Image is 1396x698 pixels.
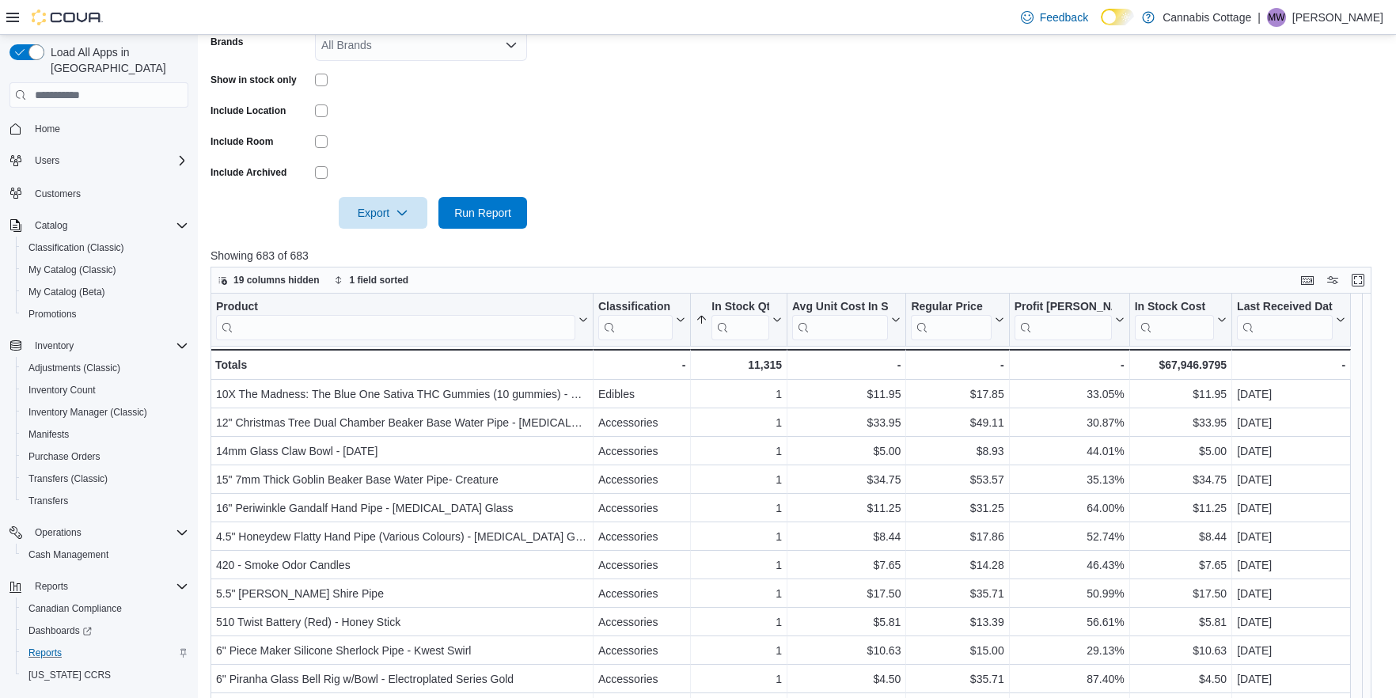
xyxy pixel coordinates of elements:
button: Operations [3,522,195,544]
span: Transfers (Classic) [22,469,188,488]
div: 52.74% [1015,527,1125,546]
div: Edibles [598,385,685,404]
div: 50.99% [1015,584,1125,603]
div: 12" Christmas Tree Dual Chamber Beaker Base Water Pipe - [MEDICAL_DATA] Tek [216,413,588,432]
a: Transfers [22,491,74,510]
span: My Catalog (Beta) [28,286,105,298]
button: Users [28,151,66,170]
p: | [1258,8,1261,27]
div: Accessories [598,556,685,575]
div: $4.50 [1135,670,1227,689]
div: $8.44 [1135,527,1227,546]
span: [US_STATE] CCRS [28,669,111,681]
span: My Catalog (Classic) [28,264,116,276]
span: Catalog [35,219,67,232]
div: Last Received Date [1237,300,1333,340]
span: Home [28,119,188,138]
span: Manifests [28,428,69,441]
label: Include Location [211,104,286,117]
div: $11.95 [792,385,901,404]
div: $33.95 [1135,413,1227,432]
a: Feedback [1015,2,1094,33]
div: $4.50 [792,670,901,689]
button: Reports [16,642,195,664]
span: Export [348,197,418,229]
div: In Stock Cost [1135,300,1214,315]
span: Classification (Classic) [28,241,124,254]
div: 16" Periwinkle Gandalf Hand Pipe - [MEDICAL_DATA] Glass [216,499,588,518]
div: Accessories [598,641,685,660]
button: Export [339,197,427,229]
div: Product [216,300,575,315]
div: $17.50 [792,584,901,603]
div: [DATE] [1237,442,1345,461]
label: Include Archived [211,166,286,179]
div: 1 [696,470,782,489]
div: Avg Unit Cost In Stock [792,300,888,340]
span: Transfers (Classic) [28,472,108,485]
button: Adjustments (Classic) [16,357,195,379]
button: Reports [28,577,74,596]
span: Classification (Classic) [22,238,188,257]
div: 33.05% [1015,385,1125,404]
button: Regular Price [911,300,1003,340]
div: Accessories [598,442,685,461]
div: $34.75 [1135,470,1227,489]
button: [US_STATE] CCRS [16,664,195,686]
div: $31.25 [911,499,1003,518]
div: $34.75 [792,470,901,489]
div: $49.11 [911,413,1003,432]
div: $10.63 [1135,641,1227,660]
a: Promotions [22,305,83,324]
button: Profit [PERSON_NAME] (%) [1015,300,1125,340]
span: Cash Management [22,545,188,564]
button: Manifests [16,423,195,446]
div: Accessories [598,499,685,518]
span: Catalog [28,216,188,235]
button: In Stock Qty [696,300,782,340]
div: - [1015,355,1125,374]
span: Feedback [1040,9,1088,25]
span: 19 columns hidden [233,274,320,286]
span: MW [1268,8,1284,27]
div: 35.13% [1015,470,1125,489]
span: Inventory Count [28,384,96,396]
div: Profit Margin (%) [1015,300,1112,340]
div: Accessories [598,613,685,632]
a: Classification (Classic) [22,238,131,257]
label: Brands [211,36,243,48]
button: Users [3,150,195,172]
span: My Catalog (Classic) [22,260,188,279]
span: Promotions [22,305,188,324]
div: $17.86 [911,527,1003,546]
div: 14mm Glass Claw Bowl - [DATE] [216,442,588,461]
div: $35.71 [911,584,1003,603]
button: Enter fullscreen [1349,271,1368,290]
span: Washington CCRS [22,666,188,685]
p: [PERSON_NAME] [1292,8,1383,27]
button: Product [216,300,588,340]
div: $5.00 [792,442,901,461]
button: Display options [1323,271,1342,290]
div: $11.95 [1135,385,1227,404]
a: Adjustments (Classic) [22,358,127,377]
div: Accessories [598,527,685,546]
div: Mariana Wolff [1267,8,1286,27]
button: Promotions [16,303,195,325]
div: Accessories [598,584,685,603]
span: Load All Apps in [GEOGRAPHIC_DATA] [44,44,188,76]
label: Show in stock only [211,74,297,86]
div: $5.81 [792,613,901,632]
a: Transfers (Classic) [22,469,114,488]
span: 1 field sorted [350,274,409,286]
button: Avg Unit Cost In Stock [792,300,901,340]
div: - [911,355,1003,374]
span: My Catalog (Beta) [22,283,188,302]
button: Classification [598,300,685,340]
div: 1 [696,413,782,432]
div: 4.5" Honeydew Flatty Hand Pipe (Various Colours) - [MEDICAL_DATA] Glass [216,527,588,546]
div: $5.00 [1135,442,1227,461]
label: Include Room [211,135,273,148]
button: Catalog [3,214,195,237]
button: Inventory Manager (Classic) [16,401,195,423]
